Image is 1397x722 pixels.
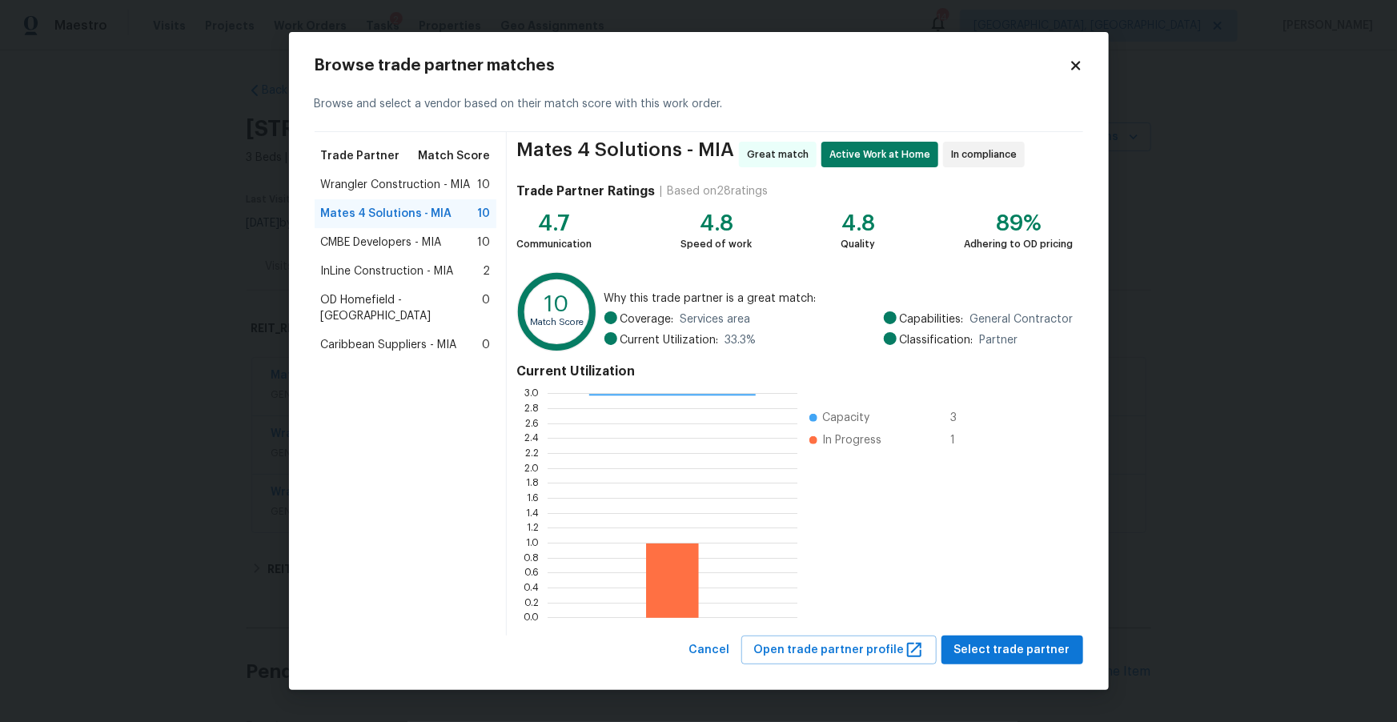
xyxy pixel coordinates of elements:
[951,146,1023,162] span: In compliance
[667,183,768,199] div: Based on 28 ratings
[525,388,540,398] text: 3.0
[525,463,540,473] text: 2.0
[822,432,881,448] span: In Progress
[524,583,540,592] text: 0.4
[822,410,869,426] span: Capacity
[900,332,973,348] span: Classification:
[321,177,471,193] span: Wrangler Construction - MIA
[321,292,483,324] span: OD Homefield - [GEOGRAPHIC_DATA]
[900,311,964,327] span: Capabilities:
[418,148,490,164] span: Match Score
[980,332,1018,348] span: Partner
[725,332,757,348] span: 33.3 %
[525,433,540,443] text: 2.4
[482,337,490,353] span: 0
[524,612,540,622] text: 0.0
[970,311,1074,327] span: General Contractor
[683,636,737,665] button: Cancel
[747,146,815,162] span: Great match
[829,146,937,162] span: Active Work at Home
[321,337,457,353] span: Caribbean Suppliers - MIA
[620,311,674,327] span: Coverage:
[545,293,570,315] text: 10
[321,263,454,279] span: InLine Construction - MIA
[841,215,875,231] div: 4.8
[525,598,540,608] text: 0.2
[315,77,1083,132] div: Browse and select a vendor based on their match score with this work order.
[516,363,1073,379] h4: Current Utilization
[954,640,1070,660] span: Select trade partner
[524,553,540,563] text: 0.8
[680,215,752,231] div: 4.8
[477,235,490,251] span: 10
[655,183,667,199] div: |
[620,332,719,348] span: Current Utilization:
[321,206,452,222] span: Mates 4 Solutions - MIA
[950,410,976,426] span: 3
[516,215,592,231] div: 4.7
[528,523,540,532] text: 1.2
[531,318,584,327] text: Match Score
[941,636,1083,665] button: Select trade partner
[604,291,1074,307] span: Why this trade partner is a great match:
[516,142,734,167] span: Mates 4 Solutions - MIA
[680,311,751,327] span: Services area
[321,235,442,251] span: CMBE Developers - MIA
[526,419,540,428] text: 2.6
[315,58,1069,74] h2: Browse trade partner matches
[528,493,540,503] text: 1.6
[525,568,540,577] text: 0.6
[950,432,976,448] span: 1
[516,183,655,199] h4: Trade Partner Ratings
[965,236,1074,252] div: Adhering to OD pricing
[516,236,592,252] div: Communication
[841,236,875,252] div: Quality
[482,292,490,324] span: 0
[741,636,937,665] button: Open trade partner profile
[689,640,730,660] span: Cancel
[527,538,540,548] text: 1.0
[754,640,924,660] span: Open trade partner profile
[680,236,752,252] div: Speed of work
[527,478,540,487] text: 1.8
[527,508,540,518] text: 1.4
[526,448,540,458] text: 2.2
[525,403,540,413] text: 2.8
[321,148,400,164] span: Trade Partner
[477,206,490,222] span: 10
[965,215,1074,231] div: 89%
[483,263,490,279] span: 2
[477,177,490,193] span: 10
